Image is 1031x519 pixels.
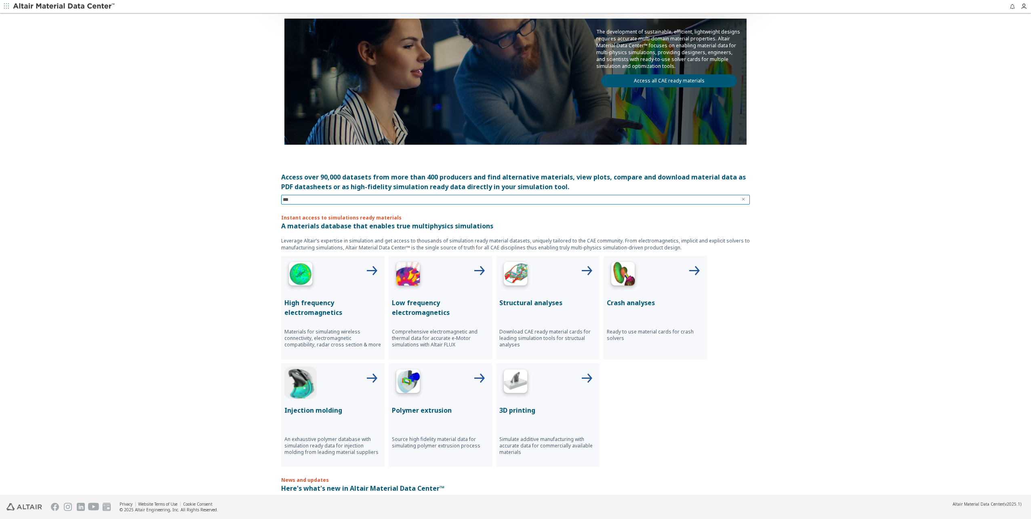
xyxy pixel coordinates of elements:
button: Polymer Extrusion IconPolymer extrusionSource high fidelity material data for simulating polymer ... [389,363,492,467]
p: Crash analyses [607,298,704,308]
a: Website Terms of Use [138,501,177,507]
a: Access all CAE ready materials [601,74,737,87]
div: (v2025.1) [953,501,1021,507]
p: High frequency electromagnetics [284,298,381,317]
p: Simulate additive manufacturing with accurate data for commercially available materials [499,436,596,456]
button: Structural Analyses IconStructural analysesDownload CAE ready material cards for leading simulati... [496,256,600,359]
img: Altair Material Data Center [13,2,116,11]
p: Here's what's new in Altair Material Data Center™ [281,483,750,493]
button: Injection Molding IconInjection moldingAn exhaustive polymer database with simulation ready data ... [281,363,385,467]
button: Low Frequency IconLow frequency electromagneticsComprehensive electromagnetic and thermal data fo... [389,256,492,359]
img: Crash Analyses Icon [607,259,639,291]
p: News and updates [281,477,750,483]
img: Injection Molding Icon [284,367,317,399]
p: Instant access to simulations ready materials [281,214,750,221]
p: Polymer extrusion [392,405,489,415]
img: Low Frequency Icon [392,259,424,291]
img: High Frequency Icon [284,259,317,291]
p: Structural analyses [499,298,596,308]
p: The development of sustainable, efficient, lightweight designs requires accurate multi-domain mat... [596,28,742,70]
button: Clear text [737,195,750,205]
button: High Frequency IconHigh frequency electromagneticsMaterials for simulating wireless connectivity,... [281,256,385,359]
img: Structural Analyses Icon [499,259,532,291]
img: 3D Printing Icon [499,367,532,399]
button: Crash Analyses IconCrash analysesReady to use material cards for crash solvers [604,256,707,359]
span: Altair Material Data Center [953,501,1004,507]
p: Download CAE ready material cards for leading simulation tools for structual analyses [499,329,596,348]
a: Privacy [120,501,133,507]
p: 3D printing [499,405,596,415]
p: A materials database that enables true multiphysics simulations [281,221,750,231]
img: Altair Engineering [6,503,42,511]
div: © 2025 Altair Engineering, Inc. All Rights Reserved. [120,507,218,513]
p: Source high fidelity material data for simulating polymer extrusion process [392,436,489,449]
p: An exhaustive polymer database with simulation ready data for injection molding from leading mate... [284,436,381,456]
p: Leverage Altair’s expertise in simulation and get access to thousands of simulation ready materia... [281,237,750,251]
p: Low frequency electromagnetics [392,298,489,317]
a: Cookie Consent [183,501,213,507]
p: Ready to use material cards for crash solvers [607,329,704,342]
img: Polymer Extrusion Icon [392,367,424,399]
p: Comprehensive electromagnetic and thermal data for accurate e-Motor simulations with Altair FLUX [392,329,489,348]
button: 3D Printing Icon3D printingSimulate additive manufacturing with accurate data for commercially av... [496,363,600,467]
p: Injection molding [284,405,381,415]
div: Access over 90,000 datasets from more than 400 producers and find alternative materials, view plo... [281,172,750,192]
p: Materials for simulating wireless connectivity, electromagnetic compatibility, radar cross sectio... [284,329,381,348]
